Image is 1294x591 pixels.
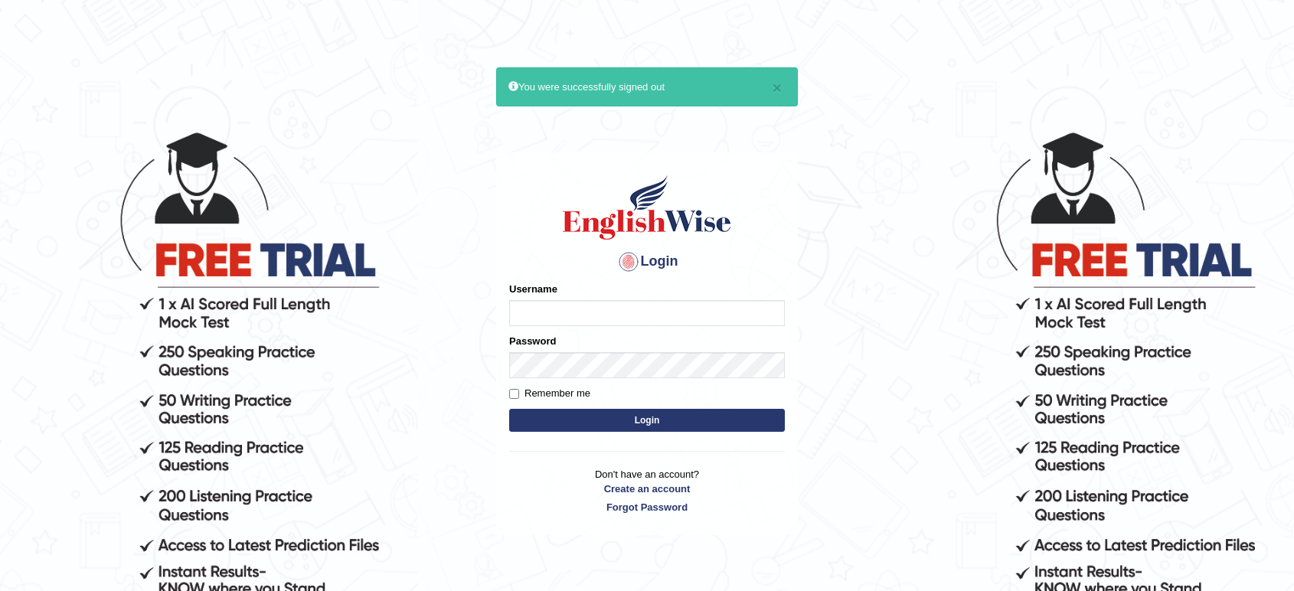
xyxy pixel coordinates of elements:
[509,389,519,399] input: Remember me
[509,409,785,432] button: Login
[496,67,798,106] div: You were successfully signed out
[509,282,557,296] label: Username
[560,173,734,242] img: Logo of English Wise sign in for intelligent practice with AI
[773,80,782,96] button: ×
[509,482,785,496] a: Create an account
[509,467,785,514] p: Don't have an account?
[509,334,556,348] label: Password
[509,386,590,401] label: Remember me
[509,250,785,274] h4: Login
[509,500,785,514] a: Forgot Password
